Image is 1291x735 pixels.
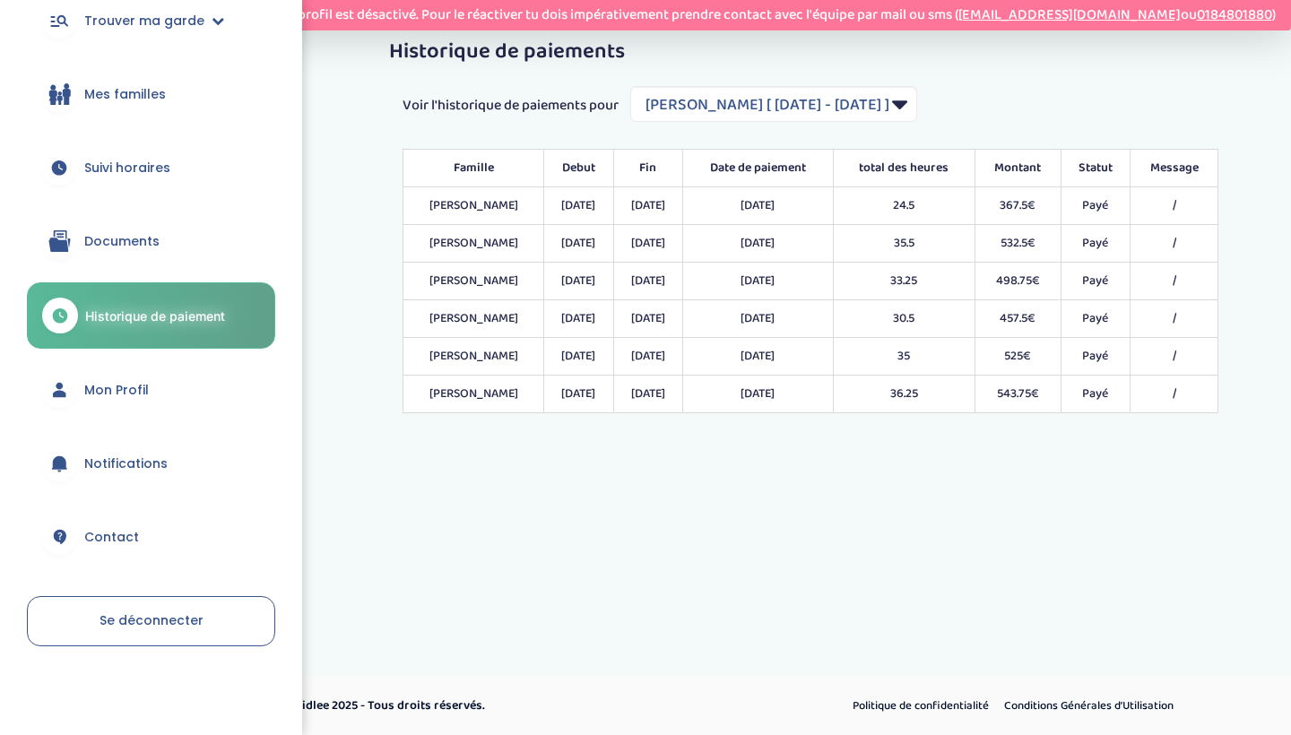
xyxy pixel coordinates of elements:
[1061,300,1130,338] td: Payé
[682,263,833,300] td: [DATE]
[613,300,682,338] td: [DATE]
[682,300,833,338] td: [DATE]
[1061,225,1130,263] td: Payé
[389,40,1232,64] h3: Historique de paiements
[975,187,1061,225] td: 367.5€
[544,263,613,300] td: [DATE]
[682,187,833,225] td: [DATE]
[27,209,275,273] a: Documents
[975,150,1061,187] th: Montant
[84,159,170,177] span: Suivi horaires
[682,338,833,376] td: [DATE]
[833,187,975,225] td: 24.5
[975,225,1061,263] td: 532.5€
[544,187,613,225] td: [DATE]
[544,376,613,413] td: [DATE]
[272,4,1276,26] p: Ton profil est désactivé. Pour le réactiver tu dois impérativement prendre contact avec l'équipe ...
[403,376,544,413] td: [PERSON_NAME]
[833,225,975,263] td: 35.5
[27,596,275,646] a: Se déconnecter
[403,150,544,187] th: Famille
[833,263,975,300] td: 33.25
[613,338,682,376] td: [DATE]
[613,376,682,413] td: [DATE]
[85,307,225,325] span: Historique de paiement
[1061,263,1130,300] td: Payé
[1130,150,1217,187] th: Message
[27,505,275,569] a: Contact
[975,376,1061,413] td: 543.75€
[1061,187,1130,225] td: Payé
[1130,300,1217,338] td: /
[544,225,613,263] td: [DATE]
[100,611,204,629] span: Se déconnecter
[1130,187,1217,225] td: /
[27,135,275,200] a: Suivi horaires
[403,263,544,300] td: [PERSON_NAME]
[613,187,682,225] td: [DATE]
[1130,376,1217,413] td: /
[84,12,204,30] span: Trouver ma garde
[403,95,619,117] span: Voir l'historique de paiements pour
[1061,338,1130,376] td: Payé
[613,225,682,263] td: [DATE]
[682,376,833,413] td: [DATE]
[84,85,166,104] span: Mes familles
[544,150,613,187] th: Debut
[846,695,995,718] a: Politique de confidentialité
[544,300,613,338] td: [DATE]
[403,338,544,376] td: [PERSON_NAME]
[403,300,544,338] td: [PERSON_NAME]
[1061,376,1130,413] td: Payé
[833,150,975,187] th: total des heures
[613,150,682,187] th: Fin
[1061,150,1130,187] th: Statut
[613,263,682,300] td: [DATE]
[27,282,275,349] a: Historique de paiement
[833,300,975,338] td: 30.5
[27,431,275,496] a: Notifications
[1130,225,1217,263] td: /
[975,338,1061,376] td: 525€
[833,338,975,376] td: 35
[84,232,160,251] span: Documents
[958,4,1181,26] a: [EMAIL_ADDRESS][DOMAIN_NAME]
[833,376,975,413] td: 36.25
[1130,263,1217,300] td: /
[682,225,833,263] td: [DATE]
[84,528,139,547] span: Contact
[27,62,275,126] a: Mes familles
[975,300,1061,338] td: 457.5€
[998,695,1180,718] a: Conditions Générales d’Utilisation
[1130,338,1217,376] td: /
[682,150,833,187] th: Date de paiement
[84,381,149,400] span: Mon Profil
[403,225,544,263] td: [PERSON_NAME]
[283,696,722,715] p: © Kidlee 2025 - Tous droits réservés.
[544,338,613,376] td: [DATE]
[84,454,168,473] span: Notifications
[975,263,1061,300] td: 498.75€
[1197,4,1272,26] a: 0184801880
[403,187,544,225] td: [PERSON_NAME]
[27,358,275,422] a: Mon Profil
